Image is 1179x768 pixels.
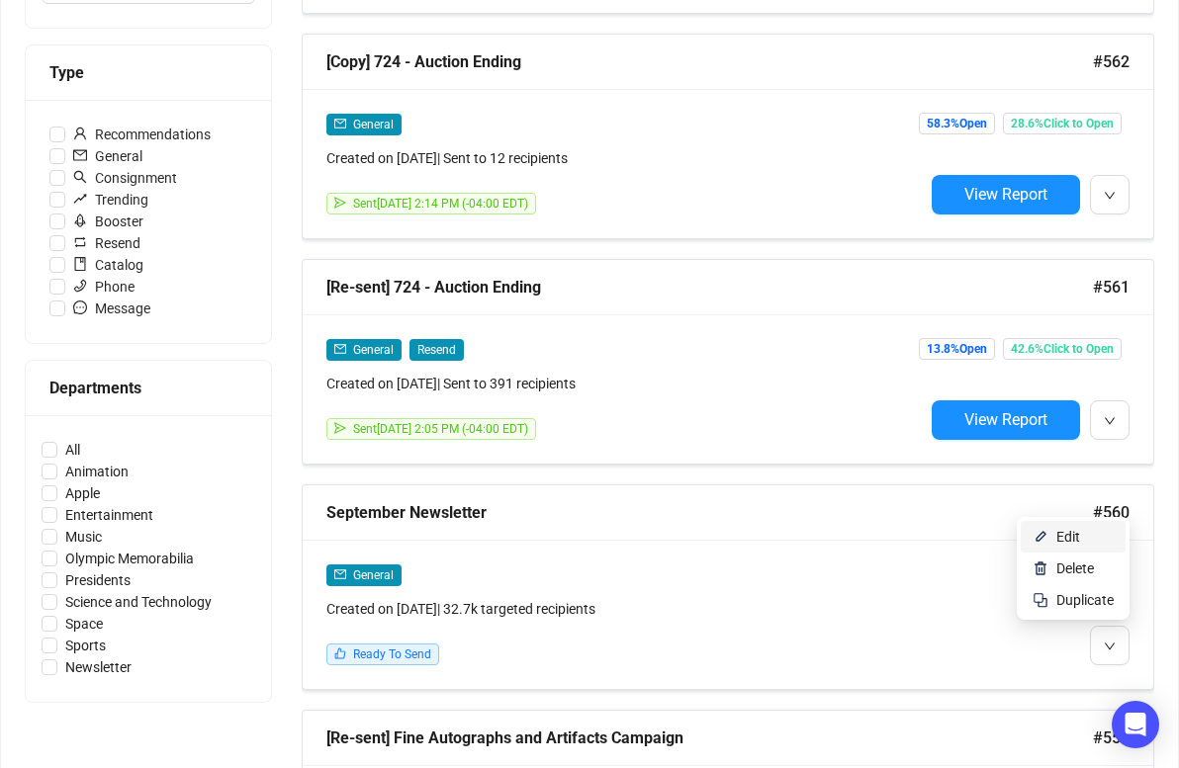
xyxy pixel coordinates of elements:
[1056,592,1114,608] span: Duplicate
[1003,338,1122,360] span: 42.6% Click to Open
[65,298,158,319] span: Message
[65,145,150,167] span: General
[65,232,148,254] span: Resend
[1003,113,1122,134] span: 28.6% Click to Open
[1093,725,1130,750] span: #559
[932,400,1080,440] button: View Report
[73,279,87,293] span: phone
[57,656,139,678] span: Newsletter
[334,568,346,580] span: mail
[334,422,346,434] span: send
[65,254,151,276] span: Catalog
[57,461,136,482] span: Animation
[57,613,111,635] span: Space
[73,192,87,206] span: rise
[73,300,87,314] span: message
[65,167,185,189] span: Consignment
[353,647,431,661] span: Ready To Send
[1093,275,1130,299] span: #561
[302,259,1154,465] a: [Re-sent] 724 - Auction Ending#561mailGeneralResendCreated on [DATE]| Sent to 391 recipientssendS...
[326,147,924,169] div: Created on [DATE] | Sent to 12 recipients
[326,598,924,620] div: Created on [DATE] | 32.7k targeted recipients
[73,170,87,184] span: search
[57,439,88,461] span: All
[1104,190,1116,202] span: down
[919,338,995,360] span: 13.8% Open
[73,257,87,271] span: book
[49,376,247,400] div: Departments
[57,635,114,656] span: Sports
[334,197,346,209] span: send
[73,213,87,227] span: rocket
[353,197,528,211] span: Sent [DATE] 2:14 PM (-04:00 EDT)
[1093,49,1130,74] span: #562
[1093,500,1130,525] span: #560
[326,500,1093,525] div: September Newsletter
[326,49,1093,74] div: [Copy] 724 - Auction Ending
[353,422,528,436] span: Sent [DATE] 2:05 PM (-04:00 EDT)
[57,526,110,548] span: Music
[1104,415,1116,427] span: down
[57,591,220,613] span: Science and Technology
[964,185,1047,204] span: View Report
[353,118,394,131] span: General
[73,148,87,162] span: mail
[57,504,161,526] span: Entertainment
[73,127,87,140] span: user
[326,275,1093,299] div: [Re-sent] 724 - Auction Ending
[1104,640,1116,652] span: down
[57,548,202,569] span: Olympic Memorabilia
[334,647,346,659] span: like
[1112,701,1159,748] div: Open Intercom Messenger
[932,175,1080,214] button: View Report
[302,484,1154,690] a: September Newsletter#560mailGeneralCreated on [DATE]| 32.7k targeted recipientslikeReady To Send
[353,568,394,582] span: General
[65,124,219,145] span: Recommendations
[334,118,346,129] span: mail
[353,343,394,357] span: General
[65,189,156,211] span: Trending
[1033,529,1048,545] img: svg+xml;base64,PHN2ZyB4bWxucz0iaHR0cDovL3d3dy53My5vcmcvMjAwMC9zdmciIHhtbG5zOnhsaW5rPSJodHRwOi8vd3...
[1033,560,1048,576] img: svg+xml;base64,PHN2ZyB4bWxucz0iaHR0cDovL3d3dy53My5vcmcvMjAwMC9zdmciIHhtbG5zOnhsaW5rPSJodHRwOi8vd3...
[964,410,1047,429] span: View Report
[1056,560,1094,576] span: Delete
[326,725,1093,750] div: [Re-sent] Fine Autographs and Artifacts Campaign
[919,113,995,134] span: 58.3% Open
[65,276,142,298] span: Phone
[49,60,247,85] div: Type
[302,34,1154,239] a: [Copy] 724 - Auction Ending#562mailGeneralCreated on [DATE]| Sent to 12 recipientssendSent[DATE] ...
[334,343,346,355] span: mail
[57,482,108,504] span: Apple
[65,211,151,232] span: Booster
[57,569,138,591] span: Presidents
[1056,529,1080,545] span: Edit
[1033,592,1048,608] img: svg+xml;base64,PHN2ZyB4bWxucz0iaHR0cDovL3d3dy53My5vcmcvMjAwMC9zdmciIHdpZHRoPSIyNCIgaGVpZ2h0PSIyNC...
[326,373,924,394] div: Created on [DATE] | Sent to 391 recipients
[73,235,87,249] span: retweet
[409,339,464,361] span: Resend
